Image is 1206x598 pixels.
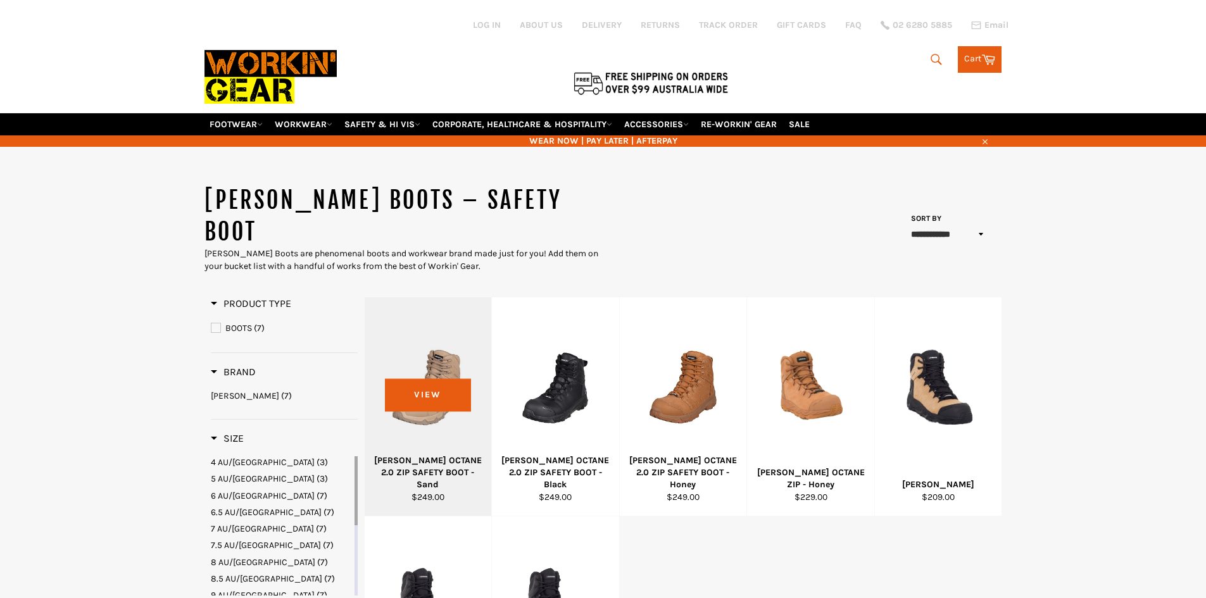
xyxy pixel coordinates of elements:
[619,297,747,516] a: MACK OCTANE 2.0 ZIP SAFETY BOOT - Honey[PERSON_NAME] OCTANE 2.0 ZIP SAFETY BOOT - Honey$249.00
[211,390,279,401] span: [PERSON_NAME]
[211,490,315,501] span: 6 AU/[GEOGRAPHIC_DATA]
[317,473,328,484] span: (3)
[958,46,1002,73] a: Cart
[699,19,758,31] a: TRACK ORDER
[696,113,782,135] a: RE-WORKIN' GEAR
[211,366,256,378] h3: Brand
[204,41,337,113] img: Workin Gear leaders in Workwear, Safety Boots, PPE, Uniforms. Australia's No.1 in Workwear
[641,19,680,31] a: RETURNS
[755,466,867,491] div: [PERSON_NAME] OCTANE ZIP - Honey
[627,454,739,491] div: [PERSON_NAME] OCTANE 2.0 ZIP SAFETY BOOT - Honey
[339,113,425,135] a: SAFETY & HI VIS
[211,390,358,402] a: MACK
[893,21,952,30] span: 02 6280 5885
[317,490,327,501] span: (7)
[211,557,315,568] span: 8 AU/[GEOGRAPHIC_DATA]
[473,20,501,30] a: Log in
[204,185,603,247] h1: [PERSON_NAME] BOOTS – SAFETY BOOT
[211,506,352,518] a: 6.5 AU/UK
[427,113,617,135] a: CORPORATE, HEALTHCARE & HOSPITALITY
[881,21,952,30] a: 02 6280 5885
[582,19,622,31] a: DELIVERY
[211,507,322,518] span: 6.5 AU/[GEOGRAPHIC_DATA]
[777,19,826,31] a: GIFT CARDS
[211,432,244,444] span: Size
[845,19,862,31] a: FAQ
[211,523,314,534] span: 7 AU/[GEOGRAPHIC_DATA]
[784,113,815,135] a: SALE
[204,247,603,272] div: [PERSON_NAME] Boots are phenomenal boots and workwear brand made just for you! Add them on your b...
[500,454,612,491] div: [PERSON_NAME] OCTANE 2.0 ZIP SAFETY BOOT - Black
[211,539,352,551] a: 7.5 AU/UK
[225,323,252,333] span: BOOTS
[211,540,321,551] span: 7.5 AU/[GEOGRAPHIC_DATA]
[619,113,694,135] a: ACCESSORIES
[211,573,322,584] span: 8.5 AU/[GEOGRAPHIC_DATA]
[211,432,244,445] h3: Size
[211,523,352,535] a: 7 AU/UK
[323,507,334,518] span: (7)
[874,297,1002,516] a: MACK OCTANE[PERSON_NAME]$209.00
[270,113,337,135] a: WORKWEAR
[316,523,327,534] span: (7)
[281,390,292,401] span: (7)
[204,113,268,135] a: FOOTWEAR
[324,573,335,584] span: (7)
[491,297,619,516] a: MACK OCTANE 2.0 ZIP SAFETY BOOT - Black[PERSON_NAME] OCTANE 2.0 ZIP SAFETY BOOT - Black$249.00
[372,454,484,491] div: [PERSON_NAME] OCTANE 2.0 ZIP SAFETY BOOT - Sand
[211,297,291,309] span: Product Type
[211,457,315,468] span: 4 AU/[GEOGRAPHIC_DATA]
[204,135,1002,147] span: WEAR NOW | PAY LATER | AFTERPAY
[364,297,492,516] a: MACK OCTANE 2.0 ZIP SAFETY BOOT - Sand[PERSON_NAME] OCTANE 2.0 ZIP SAFETY BOOT - Sand$249.00View
[883,478,994,490] div: [PERSON_NAME]
[317,557,328,568] span: (7)
[211,473,352,485] a: 5 AU/UK
[211,573,352,585] a: 8.5 AU/UK
[746,297,874,516] a: MACK OCTANE ZIP - Honey[PERSON_NAME] OCTANE ZIP - Honey$229.00
[211,473,315,484] span: 5 AU/[GEOGRAPHIC_DATA]
[323,540,334,551] span: (7)
[984,21,1008,30] span: Email
[572,70,730,96] img: Flat $9.95 shipping Australia wide
[211,456,352,468] a: 4 AU/UK
[211,297,291,310] h3: Product Type
[211,556,352,568] a: 8 AU/UK
[971,20,1008,30] a: Email
[211,490,352,502] a: 6 AU/UK
[907,213,942,224] label: Sort by
[211,321,358,335] a: BOOTS
[317,457,328,468] span: (3)
[254,323,265,333] span: (7)
[520,19,563,31] a: ABOUT US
